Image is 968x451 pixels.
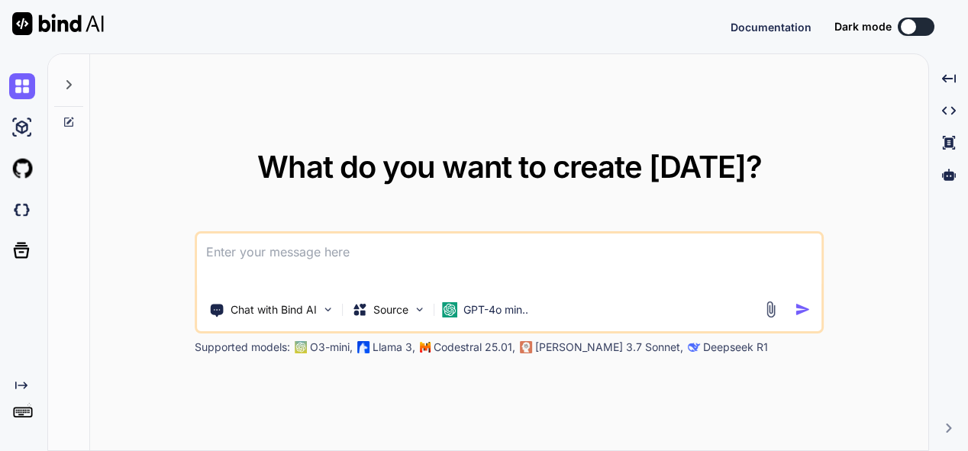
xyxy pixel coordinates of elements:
img: claude [688,341,700,353]
p: [PERSON_NAME] 3.7 Sonnet, [535,340,683,355]
img: chat [9,73,35,99]
img: attachment [762,301,779,318]
img: Pick Tools [321,303,334,316]
img: GPT-4o mini [442,302,457,317]
span: Documentation [731,21,812,34]
p: Chat with Bind AI [231,302,317,317]
button: Documentation [731,19,812,35]
p: GPT-4o min.. [463,302,528,317]
img: Mistral-AI [420,342,431,353]
img: claude [520,341,532,353]
img: icon [795,301,811,317]
p: O3-mini, [310,340,353,355]
img: githubLight [9,156,35,182]
img: Pick Models [413,303,426,316]
p: Source [373,302,408,317]
p: Codestral 25.01, [434,340,515,355]
img: GPT-4 [295,341,307,353]
img: ai-studio [9,114,35,140]
span: Dark mode [834,19,892,34]
span: What do you want to create [DATE]? [257,148,762,185]
img: Bind AI [12,12,104,35]
img: darkCloudIdeIcon [9,197,35,223]
img: Llama2 [357,341,369,353]
p: Supported models: [195,340,290,355]
p: Deepseek R1 [703,340,768,355]
p: Llama 3, [373,340,415,355]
